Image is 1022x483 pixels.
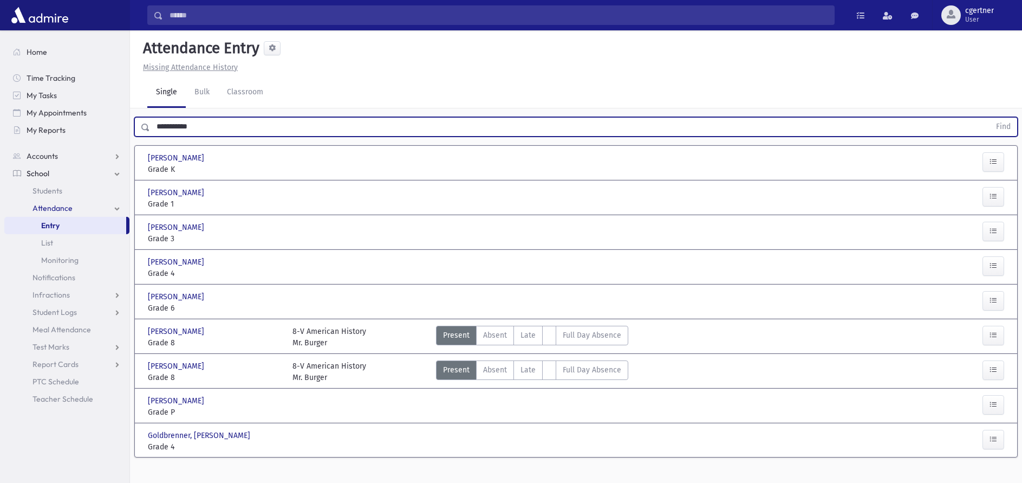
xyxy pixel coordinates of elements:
span: Meal Attendance [32,325,91,334]
span: User [965,15,994,24]
a: Infractions [4,286,129,304]
span: Absent [483,364,507,376]
span: [PERSON_NAME] [148,222,206,233]
span: Late [520,364,536,376]
span: School [27,169,49,178]
span: Teacher Schedule [32,394,93,404]
a: Time Tracking [4,69,129,87]
span: Test Marks [32,342,69,352]
span: Full Day Absence [563,330,621,341]
a: PTC Schedule [4,373,129,390]
a: Accounts [4,147,129,165]
a: Notifications [4,269,129,286]
span: Grade 6 [148,302,282,314]
span: Grade 8 [148,337,282,349]
a: Test Marks [4,338,129,356]
img: AdmirePro [9,4,71,26]
a: Students [4,182,129,199]
a: Classroom [218,78,272,108]
span: Late [520,330,536,341]
span: [PERSON_NAME] [148,187,206,198]
span: List [41,238,53,248]
span: Home [27,47,47,57]
span: Grade 4 [148,268,282,279]
span: Report Cards [32,359,79,369]
a: My Tasks [4,87,129,104]
span: Goldbrenner, [PERSON_NAME] [148,430,252,441]
div: 8-V American History Mr. Burger [292,326,366,349]
a: Missing Attendance History [139,63,238,72]
span: [PERSON_NAME] [148,256,206,268]
div: 8-V American History Mr. Burger [292,360,366,383]
input: Search [163,5,834,25]
a: Single [147,78,186,108]
a: Student Logs [4,304,129,321]
span: [PERSON_NAME] [148,291,206,302]
span: [PERSON_NAME] [148,395,206,407]
div: AttTypes [436,326,628,349]
span: Grade 3 [148,233,282,244]
a: School [4,165,129,182]
a: Home [4,43,129,61]
a: Entry [4,217,126,234]
span: cgertner [965,7,994,15]
span: Students [32,186,62,196]
span: Notifications [32,273,75,282]
a: My Reports [4,121,129,139]
a: Teacher Schedule [4,390,129,408]
span: Present [443,330,470,341]
button: Find [990,118,1017,136]
span: Attendance [32,203,73,213]
a: Attendance [4,199,129,217]
span: Time Tracking [27,73,75,83]
span: My Appointments [27,108,87,118]
span: Grade 8 [148,372,282,383]
span: [PERSON_NAME] [148,326,206,337]
span: Present [443,364,470,376]
span: Monitoring [41,255,79,265]
span: Full Day Absence [563,364,621,376]
a: Bulk [186,78,218,108]
span: Grade P [148,407,282,418]
span: Entry [41,221,60,230]
span: Absent [483,330,507,341]
u: Missing Attendance History [143,63,238,72]
span: [PERSON_NAME] [148,360,206,372]
span: PTC Schedule [32,377,79,387]
a: My Appointments [4,104,129,121]
a: Monitoring [4,252,129,269]
span: My Reports [27,125,66,135]
span: Accounts [27,151,58,161]
a: Report Cards [4,356,129,373]
span: My Tasks [27,91,57,100]
span: Grade 1 [148,198,282,210]
span: Student Logs [32,307,77,317]
span: Grade 4 [148,441,282,453]
span: Infractions [32,290,70,300]
div: AttTypes [436,360,628,383]
h5: Attendance Entry [139,39,259,57]
span: Grade K [148,164,282,175]
a: List [4,234,129,252]
span: [PERSON_NAME] [148,152,206,164]
a: Meal Attendance [4,321,129,338]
